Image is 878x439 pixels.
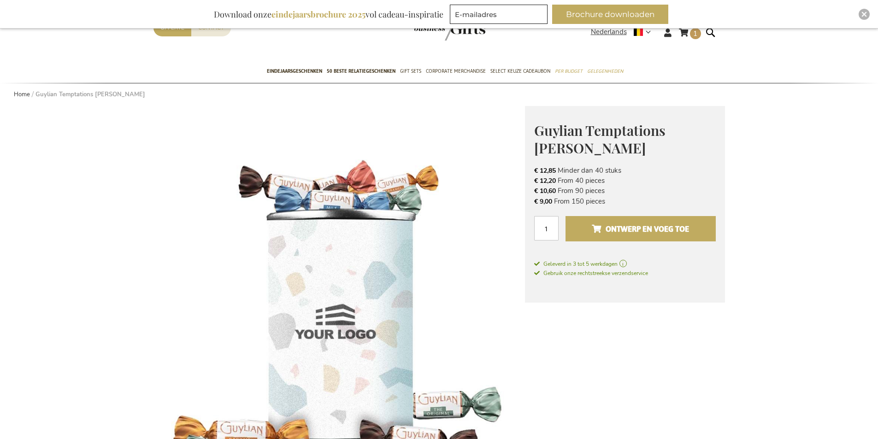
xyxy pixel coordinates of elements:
[14,90,30,99] a: Home
[861,12,867,17] img: Close
[534,176,556,185] span: € 12,20
[693,29,697,38] span: 1
[450,5,548,24] input: E-mailadres
[552,5,668,24] button: Brochure downloaden
[534,187,556,195] span: € 10,60
[35,90,145,99] strong: Guylian Temptations [PERSON_NAME]
[859,9,870,20] div: Close
[679,27,701,42] a: 1
[271,9,365,20] b: eindejaarsbrochure 2025
[327,66,395,76] span: 50 beste relatiegeschenken
[534,186,716,196] li: From 90 pieces
[534,216,559,240] input: Aantal
[591,27,627,37] span: Nederlands
[450,5,550,27] form: marketing offers and promotions
[534,121,666,158] span: Guylian Temptations [PERSON_NAME]
[534,197,552,206] span: € 9,00
[210,5,448,24] div: Download onze vol cadeau-inspiratie
[534,268,648,277] a: Gebruik onze rechtstreekse verzendservice
[490,66,550,76] span: Select Keuze Cadeaubon
[534,165,716,176] li: Minder dan 40 stuks
[591,27,657,37] div: Nederlands
[534,269,648,277] span: Gebruik onze rechtstreekse verzendservice
[534,260,716,268] a: Geleverd in 3 tot 5 werkdagen
[534,196,716,206] li: From 150 pieces
[555,66,583,76] span: Per Budget
[592,222,689,236] span: Ontwerp en voeg toe
[426,66,486,76] span: Corporate Merchandise
[534,176,716,186] li: From 40 pieces
[566,216,715,241] button: Ontwerp en voeg toe
[587,66,623,76] span: Gelegenheden
[400,66,421,76] span: Gift Sets
[534,166,556,175] span: € 12,85
[267,66,322,76] span: Eindejaarsgeschenken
